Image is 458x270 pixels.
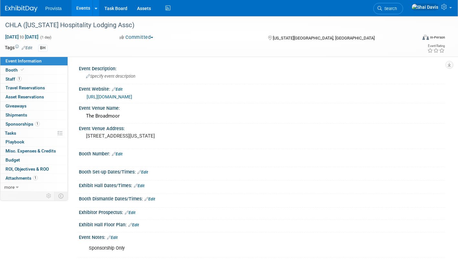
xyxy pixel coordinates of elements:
[5,121,40,127] span: Sponsorships
[273,36,375,40] span: [US_STATE][GEOGRAPHIC_DATA], [GEOGRAPHIC_DATA]
[373,3,403,14] a: Search
[79,64,445,72] div: Event Description:
[86,74,135,79] span: Specify event description
[5,58,42,63] span: Event Information
[128,223,139,227] a: Edit
[0,165,68,174] a: ROI, Objectives & ROO
[5,166,49,172] span: ROI, Objectives & ROO
[4,185,15,190] span: more
[5,67,25,73] span: Booth
[21,68,24,72] i: Booth reservation complete
[5,34,39,40] span: [DATE] [DATE]
[22,46,32,50] a: Edit
[79,220,445,228] div: Exhibit Hall Floor Plan:
[380,34,445,43] div: Event Format
[35,121,40,126] span: 1
[79,124,445,132] div: Event Venue Address:
[0,102,68,110] a: Giveaways
[0,129,68,138] a: Tasks
[38,45,48,51] div: BH
[5,76,22,82] span: Staff
[0,147,68,155] a: Misc. Expenses & Credits
[79,103,445,111] div: Event Venue Name:
[382,6,397,11] span: Search
[0,75,68,84] a: Staff1
[0,111,68,119] a: Shipments
[5,103,27,108] span: Giveaways
[0,66,68,74] a: Booth
[33,175,38,180] span: 1
[55,192,68,200] td: Toggle Event Tabs
[5,85,45,90] span: Travel Reservations
[87,94,132,99] a: [URL][DOMAIN_NAME]
[422,35,429,40] img: Format-Inperson.png
[125,210,135,215] a: Edit
[0,120,68,129] a: Sponsorships1
[79,149,445,157] div: Booth Number:
[107,235,118,240] a: Edit
[427,44,445,48] div: Event Rating
[112,87,122,92] a: Edit
[0,174,68,183] a: Attachments1
[117,34,156,41] button: Committed
[144,197,155,201] a: Edit
[79,194,445,202] div: Booth Dismantle Dates/Times:
[430,35,445,40] div: In-Person
[0,84,68,92] a: Travel Reservations
[5,112,27,118] span: Shipments
[5,139,24,144] span: Playbook
[0,156,68,164] a: Budget
[79,84,445,93] div: Event Website:
[84,111,440,121] div: The Broadmoor
[5,94,44,99] span: Asset Reservations
[19,34,25,39] span: to
[0,57,68,65] a: Event Information
[5,6,37,12] img: ExhibitDay
[112,152,122,156] a: Edit
[411,4,439,11] img: Shai Davis
[134,184,144,188] a: Edit
[0,93,68,101] a: Asset Reservations
[5,148,56,153] span: Misc. Expenses & Credits
[3,19,408,31] div: CHLA ([US_STATE] Hospitality Lodging Assc)
[84,242,374,255] div: Sponsorship Only
[79,181,445,189] div: Exhibit Hall Dates/Times:
[79,167,445,175] div: Booth Set-up Dates/Times:
[137,170,148,174] a: Edit
[86,133,224,139] pre: [STREET_ADDRESS][US_STATE]
[40,35,51,39] span: (1 day)
[5,130,16,136] span: Tasks
[0,138,68,146] a: Playbook
[17,76,22,81] span: 1
[79,232,445,241] div: Event Notes:
[43,192,55,200] td: Personalize Event Tab Strip
[5,157,20,163] span: Budget
[5,44,32,52] td: Tags
[79,208,445,216] div: Exhibitor Prospectus:
[45,6,62,11] span: Provista
[5,175,38,181] span: Attachments
[0,183,68,192] a: more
